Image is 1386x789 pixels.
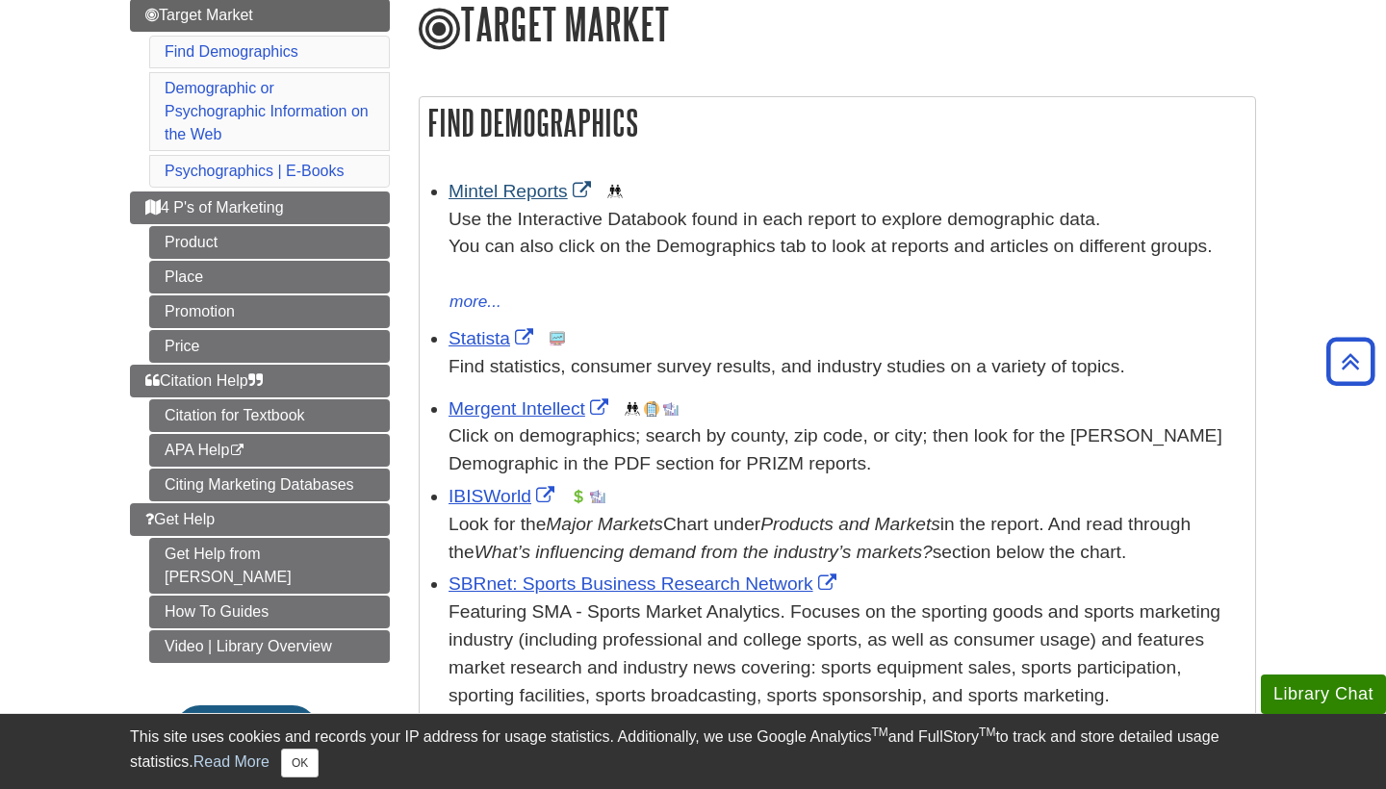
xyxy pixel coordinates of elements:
img: Statistics [550,331,565,346]
img: Company Information [644,401,659,417]
button: Close [281,749,319,777]
a: Promotion [149,295,390,328]
a: Product [149,226,390,259]
a: Citation for Textbook [149,399,390,432]
img: Financial Report [571,489,586,504]
span: 4 P's of Marketing [145,199,284,216]
a: Link opens in new window [449,486,559,506]
div: This site uses cookies and records your IP address for usage statistics. Additionally, we use Goo... [130,725,1256,777]
p: Find statistics, consumer survey results, and industry studies on a variety of topics. [449,353,1245,381]
button: En español [174,705,318,757]
a: Price [149,330,390,363]
a: Back to Top [1320,348,1381,374]
p: Featuring SMA - Sports Market Analytics. Focuses on the sporting goods and sports marketing indus... [449,598,1245,709]
a: Link opens in new window [449,328,538,348]
button: more... [449,289,502,316]
span: Citation Help [145,372,263,389]
img: Industry Report [590,489,605,504]
a: Place [149,261,390,293]
span: Target Market [145,7,253,23]
a: Link opens in new window [449,573,841,594]
a: Link opens in new window [449,181,596,201]
a: Get Help [130,503,390,536]
div: Use the Interactive Databook found in each report to explore demographic data. You can also click... [449,206,1245,289]
img: Demographics [607,184,623,199]
a: Psychographics | E-Books [165,163,344,179]
i: What’s influencing demand from the industry’s markets? [475,542,933,562]
a: APA Help [149,434,390,467]
a: Citation Help [130,365,390,397]
a: Read More [193,753,269,770]
a: How To Guides [149,596,390,628]
div: Click on demographics; search by county, zip code, or city; then look for the [PERSON_NAME] Demog... [449,422,1245,478]
h2: Find Demographics [420,97,1255,148]
button: Library Chat [1261,674,1386,714]
a: Link opens in new window [449,398,613,419]
span: Get Help [145,511,215,527]
i: Major Markets [546,514,663,534]
a: Video | Library Overview [149,630,390,663]
a: 4 P's of Marketing [130,191,390,224]
sup: TM [871,725,887,739]
i: This link opens in a new window [229,445,245,457]
a: Demographic or Psychographic Information on the Web [165,80,369,142]
img: Demographics [625,401,640,417]
a: Citing Marketing Databases [149,469,390,501]
a: Get Help from [PERSON_NAME] [149,538,390,594]
div: Look for the Chart under in the report. And read through the section below the chart. [449,511,1245,567]
a: Find Demographics [165,43,298,60]
sup: TM [979,725,995,739]
img: Industry Report [663,401,679,417]
i: Products and Markets [760,514,940,534]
